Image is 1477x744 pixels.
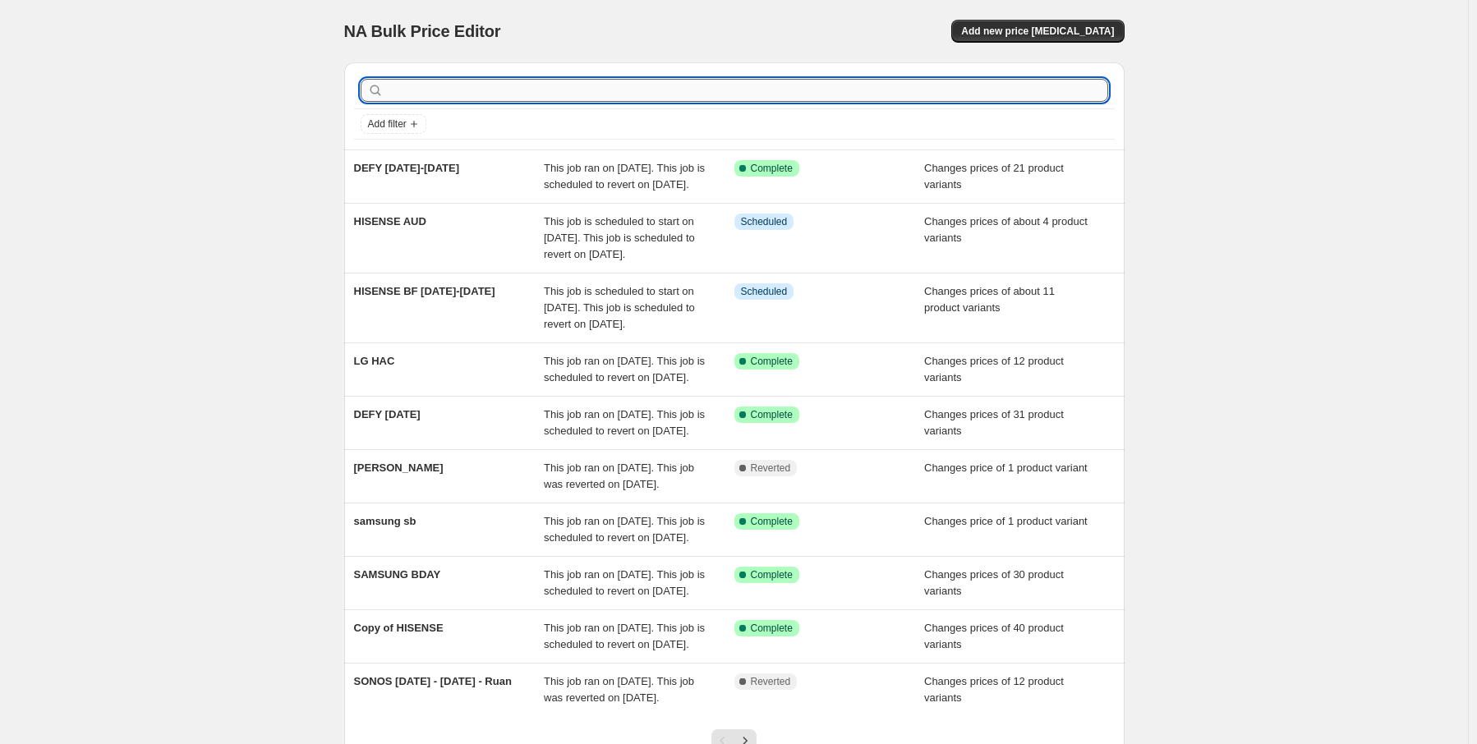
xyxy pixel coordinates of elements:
span: This job ran on [DATE]. This job was reverted on [DATE]. [544,675,694,704]
span: Changes prices of 31 product variants [924,408,1064,437]
span: This job is scheduled to start on [DATE]. This job is scheduled to revert on [DATE]. [544,215,695,260]
span: Changes prices of about 4 product variants [924,215,1088,244]
span: SAMSUNG BDAY [354,568,441,581]
span: Complete [751,355,793,368]
span: LG HAC [354,355,395,367]
button: Add filter [361,114,426,134]
span: Changes prices of about 11 product variants [924,285,1055,314]
span: This job ran on [DATE]. This job is scheduled to revert on [DATE]. [544,622,705,650]
span: This job ran on [DATE]. This job is scheduled to revert on [DATE]. [544,568,705,597]
span: Scheduled [741,285,788,298]
span: Complete [751,568,793,581]
span: Changes prices of 12 product variants [924,355,1064,383]
span: Changes prices of 30 product variants [924,568,1064,597]
span: Changes prices of 40 product variants [924,622,1064,650]
span: HISENSE BF [DATE]-[DATE] [354,285,495,297]
span: This job ran on [DATE]. This job is scheduled to revert on [DATE]. [544,355,705,383]
span: This job ran on [DATE]. This job is scheduled to revert on [DATE]. [544,162,705,191]
span: This job ran on [DATE]. This job was reverted on [DATE]. [544,462,694,490]
span: Complete [751,162,793,175]
span: HISENSE AUD [354,215,426,227]
span: Scheduled [741,215,788,228]
span: This job ran on [DATE]. This job is scheduled to revert on [DATE]. [544,408,705,437]
span: Complete [751,622,793,635]
span: Add new price [MEDICAL_DATA] [961,25,1114,38]
span: Changes price of 1 product variant [924,462,1088,474]
span: Changes prices of 12 product variants [924,675,1064,704]
span: Complete [751,515,793,528]
span: [PERSON_NAME] [354,462,444,474]
span: DEFY [DATE] [354,408,421,420]
span: Changes prices of 21 product variants [924,162,1064,191]
span: Changes price of 1 product variant [924,515,1088,527]
span: Reverted [751,675,791,688]
span: Copy of HISENSE [354,622,444,634]
span: Add filter [368,117,407,131]
span: Reverted [751,462,791,475]
span: This job is scheduled to start on [DATE]. This job is scheduled to revert on [DATE]. [544,285,695,330]
span: NA Bulk Price Editor [344,22,501,40]
span: Complete [751,408,793,421]
span: DEFY [DATE]-[DATE] [354,162,460,174]
span: This job ran on [DATE]. This job is scheduled to revert on [DATE]. [544,515,705,544]
button: Add new price [MEDICAL_DATA] [951,20,1124,43]
span: samsung sb [354,515,416,527]
span: SONOS [DATE] - [DATE] - Ruan [354,675,512,687]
